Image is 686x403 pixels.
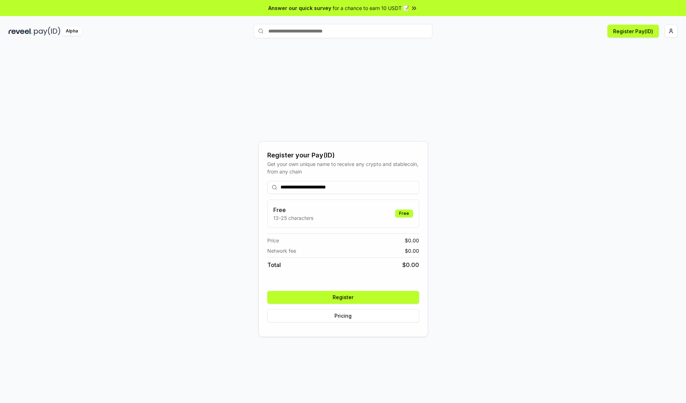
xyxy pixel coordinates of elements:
[402,261,419,269] span: $ 0.00
[267,291,419,304] button: Register
[333,4,409,12] span: for a chance to earn 10 USDT 📝
[267,247,296,255] span: Network fee
[273,206,313,214] h3: Free
[268,4,331,12] span: Answer our quick survey
[405,237,419,244] span: $ 0.00
[267,237,279,244] span: Price
[62,27,82,36] div: Alpha
[607,25,659,37] button: Register Pay(ID)
[9,27,33,36] img: reveel_dark
[267,309,419,322] button: Pricing
[405,247,419,255] span: $ 0.00
[273,214,313,222] p: 13-25 characters
[395,210,413,217] div: Free
[267,160,419,175] div: Get your own unique name to receive any crypto and stablecoin, from any chain
[267,261,281,269] span: Total
[267,150,419,160] div: Register your Pay(ID)
[34,27,60,36] img: pay_id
